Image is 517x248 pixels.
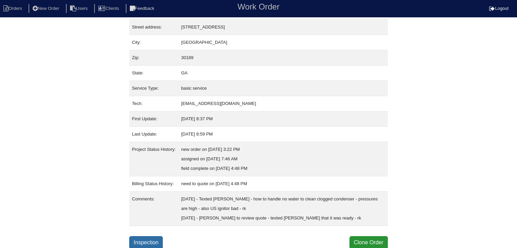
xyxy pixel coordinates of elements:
td: Billing Status History: [129,176,178,192]
div: field complete on [DATE] 4:48 PM [181,164,385,173]
a: Logout [489,6,509,11]
a: Clients [94,6,124,11]
td: Street address: [129,20,178,35]
td: basic service [178,81,388,96]
td: Comments: [129,192,178,226]
td: First Update: [129,111,178,127]
td: [EMAIL_ADDRESS][DOMAIN_NAME] [178,96,388,111]
td: [STREET_ADDRESS] [178,20,388,35]
td: Service Type: [129,81,178,96]
td: [DATE] 8:59 PM [178,127,388,142]
div: need to quote on [DATE] 4:48 PM [181,179,385,189]
td: [DATE] 8:37 PM [178,111,388,127]
td: City: [129,35,178,50]
td: Zip: [129,50,178,66]
td: State: [129,66,178,81]
li: Clients [94,4,124,13]
a: New Order [29,6,65,11]
td: [GEOGRAPHIC_DATA] [178,35,388,50]
div: assigned on [DATE] 7:46 AM [181,154,385,164]
td: Last Update: [129,127,178,142]
td: Tech: [129,96,178,111]
li: Users [66,4,93,13]
td: 30189 [178,50,388,66]
div: new order on [DATE] 3:22 PM [181,145,385,154]
li: Feedback [126,4,160,13]
li: New Order [29,4,65,13]
td: GA [178,66,388,81]
a: Users [66,6,93,11]
td: Project Status History: [129,142,178,176]
td: [DATE] - Texted [PERSON_NAME] - how to handle no water to clean clogged condenser - pressures are... [178,192,388,226]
